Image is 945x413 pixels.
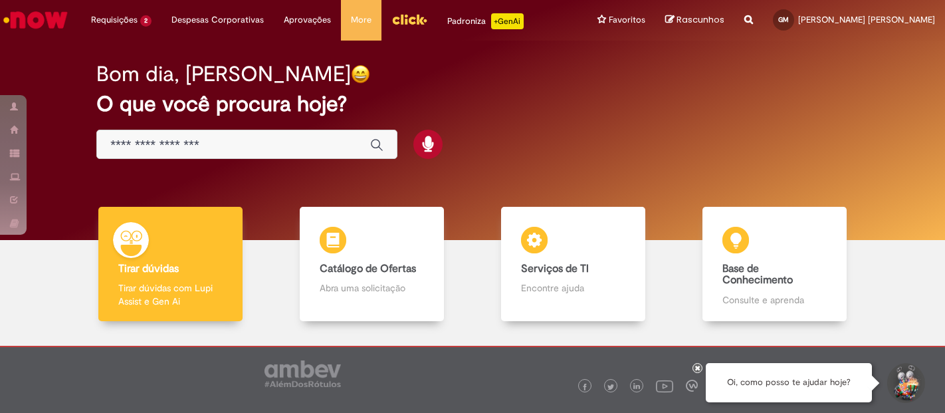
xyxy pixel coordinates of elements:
a: Catálogo de Ofertas Abra uma solicitação [271,207,472,322]
p: Encontre ajuda [521,281,625,295]
b: Tirar dúvidas [118,262,179,275]
img: logo_footer_twitter.png [607,384,614,390]
img: logo_footer_linkedin.png [633,383,640,391]
a: Rascunhos [665,14,724,27]
a: Base de Conhecimento Consulte e aprenda [674,207,875,322]
span: Aprovações [284,13,331,27]
span: Favoritos [609,13,645,27]
img: happy-face.png [351,65,370,84]
img: click_logo_yellow_360x200.png [391,9,427,29]
span: More [351,13,371,27]
p: Consulte e aprenda [722,293,827,307]
div: Oi, como posso te ajudar hoje? [706,363,872,402]
span: Requisições [91,13,138,27]
p: +GenAi [491,13,524,29]
h2: Bom dia, [PERSON_NAME] [96,63,351,86]
b: Catálogo de Ofertas [320,262,416,275]
img: logo_footer_facebook.png [581,384,588,390]
img: logo_footer_workplace.png [686,380,698,392]
a: Tirar dúvidas Tirar dúvidas com Lupi Assist e Gen Ai [70,207,271,322]
button: Iniciar Conversa de Suporte [885,363,925,403]
span: 2 [140,15,152,27]
img: logo_footer_youtube.png [656,377,673,394]
div: Padroniza [447,13,524,29]
img: ServiceNow [1,7,70,33]
b: Base de Conhecimento [722,262,793,287]
p: Tirar dúvidas com Lupi Assist e Gen Ai [118,281,223,308]
p: Abra uma solicitação [320,281,424,295]
span: Despesas Corporativas [171,13,264,27]
h2: O que você procura hoje? [96,92,849,116]
img: logo_footer_ambev_rotulo_gray.png [264,360,341,387]
b: Serviços de TI [521,262,589,275]
a: Serviços de TI Encontre ajuda [472,207,674,322]
span: GM [778,15,789,24]
span: [PERSON_NAME] [PERSON_NAME] [798,14,935,25]
span: Rascunhos [677,13,724,26]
